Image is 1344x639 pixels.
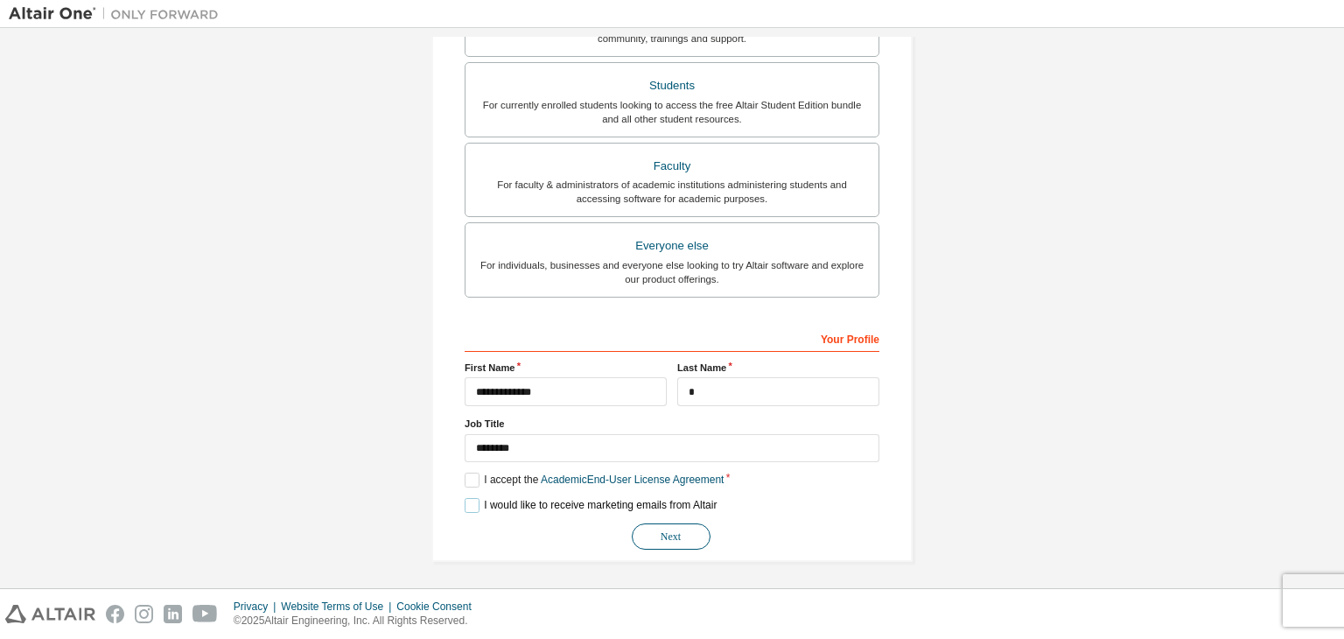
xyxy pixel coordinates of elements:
label: First Name [465,361,667,375]
div: Privacy [234,600,281,614]
a: Academic End-User License Agreement [541,474,724,486]
img: youtube.svg [192,605,218,623]
div: Faculty [476,154,868,179]
div: Everyone else [476,234,868,258]
div: For individuals, businesses and everyone else looking to try Altair software and explore our prod... [476,258,868,286]
label: I accept the [465,473,724,488]
label: Job Title [465,417,879,431]
label: I would like to receive marketing emails from Altair [465,498,717,513]
div: For currently enrolled students looking to access the free Altair Student Edition bundle and all ... [476,98,868,126]
img: altair_logo.svg [5,605,95,623]
div: Cookie Consent [396,600,481,614]
div: Website Terms of Use [281,600,396,614]
div: Your Profile [465,324,879,352]
img: facebook.svg [106,605,124,623]
img: Altair One [9,5,227,23]
div: Students [476,74,868,98]
button: Next [632,523,710,550]
img: instagram.svg [135,605,153,623]
label: Last Name [677,361,879,375]
div: For faculty & administrators of academic institutions administering students and accessing softwa... [476,178,868,206]
img: linkedin.svg [164,605,182,623]
p: © 2025 Altair Engineering, Inc. All Rights Reserved. [234,614,482,628]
